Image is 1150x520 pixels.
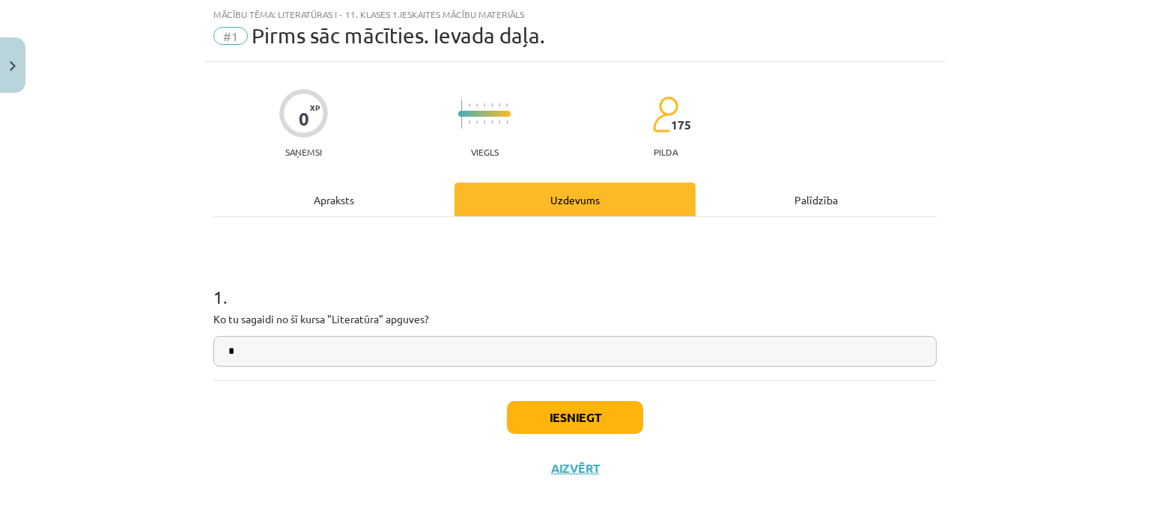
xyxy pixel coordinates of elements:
img: icon-long-line-d9ea69661e0d244f92f715978eff75569469978d946b2353a9bb055b3ed8787d.svg [461,100,463,129]
p: Saņemsi [279,147,328,157]
div: Mācību tēma: Literatūras i - 11. klases 1.ieskaites mācību materiāls [213,9,937,19]
span: Pirms sāc mācīties. Ievada daļa. [252,23,545,48]
div: Uzdevums [454,183,696,216]
span: #1 [213,27,248,45]
img: icon-short-line-57e1e144782c952c97e751825c79c345078a6d821885a25fce030b3d8c18986b.svg [499,120,500,124]
img: students-c634bb4e5e11cddfef0936a35e636f08e4e9abd3cc4e673bd6f9a4125e45ecb1.svg [652,96,678,133]
div: Apraksts [213,183,454,216]
img: icon-short-line-57e1e144782c952c97e751825c79c345078a6d821885a25fce030b3d8c18986b.svg [506,120,508,124]
img: icon-short-line-57e1e144782c952c97e751825c79c345078a6d821885a25fce030b3d8c18986b.svg [506,103,508,107]
p: Viegls [471,147,499,157]
span: XP [310,103,320,111]
div: Palīdzība [696,183,937,216]
span: 175 [671,118,691,132]
h1: 1 . [213,260,937,307]
img: icon-short-line-57e1e144782c952c97e751825c79c345078a6d821885a25fce030b3d8c18986b.svg [469,103,470,107]
img: icon-short-line-57e1e144782c952c97e751825c79c345078a6d821885a25fce030b3d8c18986b.svg [499,103,500,107]
img: icon-short-line-57e1e144782c952c97e751825c79c345078a6d821885a25fce030b3d8c18986b.svg [484,103,485,107]
img: icon-short-line-57e1e144782c952c97e751825c79c345078a6d821885a25fce030b3d8c18986b.svg [484,120,485,124]
img: icon-short-line-57e1e144782c952c97e751825c79c345078a6d821885a25fce030b3d8c18986b.svg [469,120,470,124]
img: icon-short-line-57e1e144782c952c97e751825c79c345078a6d821885a25fce030b3d8c18986b.svg [476,120,478,124]
img: icon-close-lesson-0947bae3869378f0d4975bcd49f059093ad1ed9edebbc8119c70593378902aed.svg [10,61,16,71]
p: Ko tu sagaidi no šī kursa "Literatūra" apguves? [213,311,937,327]
img: icon-short-line-57e1e144782c952c97e751825c79c345078a6d821885a25fce030b3d8c18986b.svg [491,120,493,124]
div: 0 [299,108,309,129]
button: Aizvērt [547,461,603,476]
img: icon-short-line-57e1e144782c952c97e751825c79c345078a6d821885a25fce030b3d8c18986b.svg [476,103,478,107]
button: Iesniegt [507,401,643,434]
img: icon-short-line-57e1e144782c952c97e751825c79c345078a6d821885a25fce030b3d8c18986b.svg [491,103,493,107]
p: pilda [654,147,678,157]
